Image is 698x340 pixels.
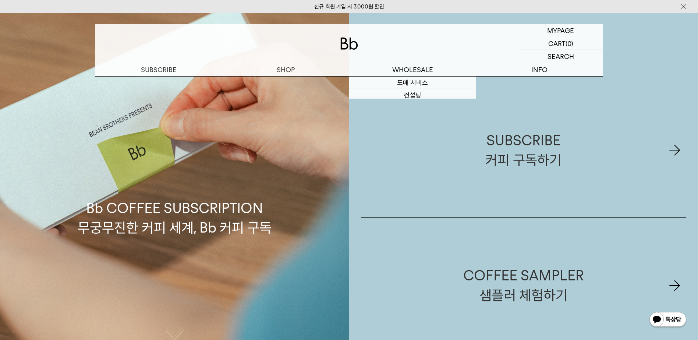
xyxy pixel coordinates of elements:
p: WHOLESALE [349,63,476,76]
p: MYPAGE [547,24,574,37]
a: MYPAGE [518,24,603,37]
a: 컨설팅 [349,89,476,102]
a: CART (0) [518,37,603,50]
a: SUBSCRIBE [95,63,222,76]
p: (0) [566,37,573,50]
div: SUBSCRIBE 커피 구독하기 [485,131,561,170]
p: SEARCH [548,50,574,63]
a: 도매 서비스 [349,77,476,89]
p: Bb COFFEE SUBSCRIPTION 무궁무진한 커피 세계, Bb 커피 구독 [78,128,272,237]
p: INFO [476,63,603,76]
img: 로고 [340,38,358,50]
p: CART [548,37,566,50]
a: SUBSCRIBE커피 구독하기 [361,83,687,217]
img: 카카오톡 채널 1:1 채팅 버튼 [649,311,687,329]
a: SHOP [222,63,349,76]
div: COFFEE SAMPLER 샘플러 체험하기 [463,266,584,305]
a: 신규 회원 가입 시 3,000원 할인 [314,3,384,10]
